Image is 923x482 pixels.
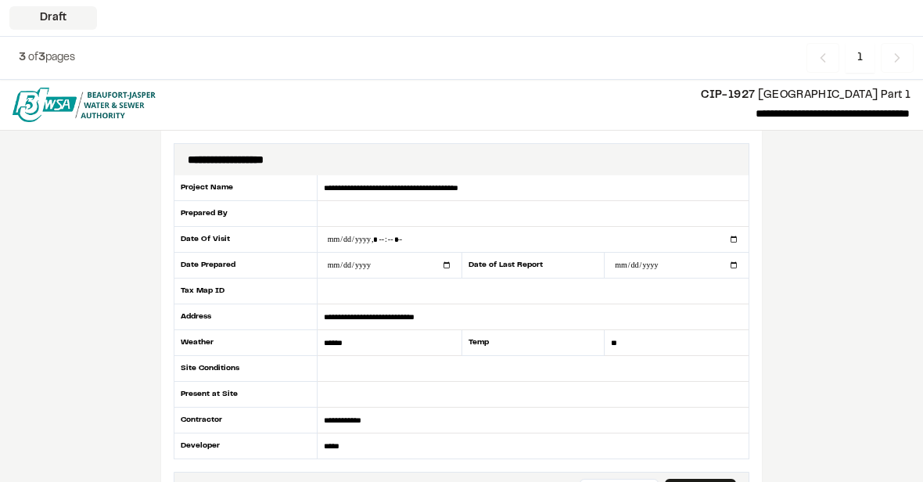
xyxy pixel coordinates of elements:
[13,88,156,122] img: file
[174,304,318,330] div: Address
[174,433,318,459] div: Developer
[174,201,318,227] div: Prepared By
[174,279,318,304] div: Tax Map ID
[19,53,26,63] span: 3
[19,49,75,67] p: of pages
[461,330,605,356] div: Temp
[461,253,605,279] div: Date of Last Report
[174,227,318,253] div: Date Of Visit
[174,253,318,279] div: Date Prepared
[806,43,914,73] nav: Navigation
[168,87,910,104] p: [GEOGRAPHIC_DATA] Part 1
[174,382,318,408] div: Present at Site
[9,6,97,30] div: Draft
[701,91,755,100] span: CIP-1927
[174,175,318,201] div: Project Name
[174,408,318,433] div: Contractor
[174,330,318,356] div: Weather
[846,43,875,73] span: 1
[174,356,318,382] div: Site Conditions
[38,53,45,63] span: 3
